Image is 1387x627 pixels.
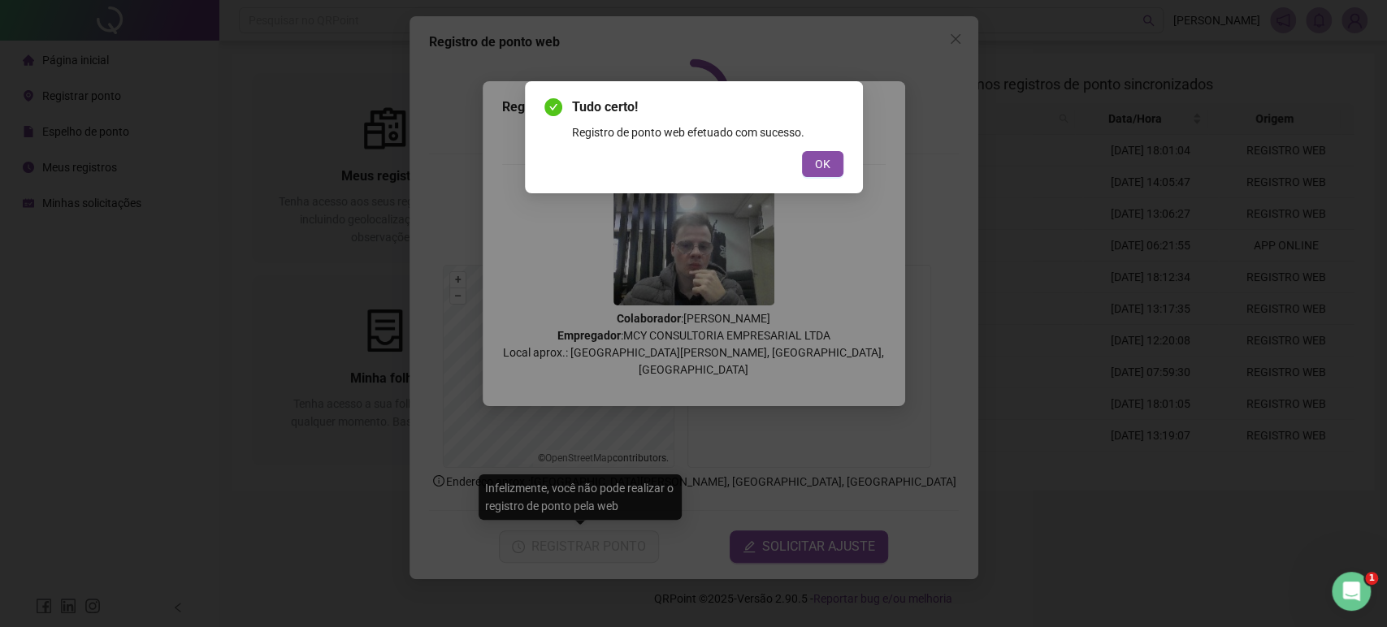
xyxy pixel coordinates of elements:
[815,155,830,173] span: OK
[1332,572,1371,611] iframe: Intercom live chat
[572,97,843,117] span: Tudo certo!
[802,151,843,177] button: OK
[572,123,843,141] div: Registro de ponto web efetuado com sucesso.
[544,98,562,116] span: check-circle
[1365,572,1378,585] span: 1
